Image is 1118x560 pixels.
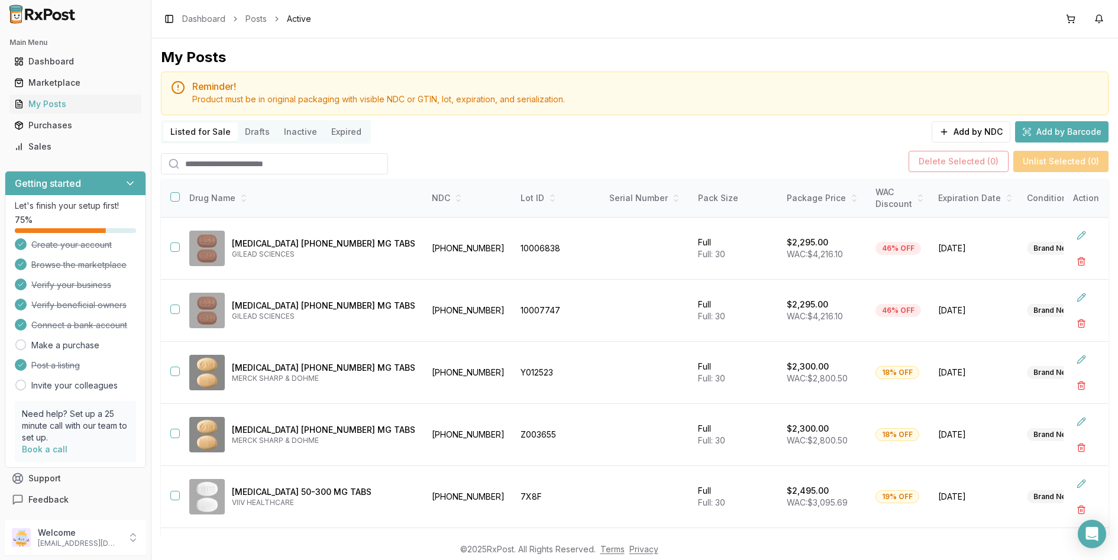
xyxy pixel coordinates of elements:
[192,82,1098,91] h5: Reminder!
[31,380,118,391] a: Invite your colleagues
[787,373,848,383] span: WAC: $2,800.50
[1015,121,1109,143] button: Add by Barcode
[432,192,506,204] div: NDC
[31,319,127,331] span: Connect a bank account
[513,404,602,466] td: Z003655
[5,468,146,489] button: Support
[787,192,861,204] div: Package Price
[1027,490,1078,503] div: Brand New
[513,280,602,342] td: 10007747
[1071,225,1092,246] button: Edit
[5,489,146,510] button: Feedback
[1071,411,1092,432] button: Edit
[698,435,725,445] span: Full: 30
[12,528,31,547] img: User avatar
[232,374,415,383] p: MERCK SHARP & DOHME
[31,339,99,351] a: Make a purchase
[232,486,415,498] p: [MEDICAL_DATA] 50-300 MG TABS
[1027,366,1078,379] div: Brand New
[15,214,33,226] span: 75 %
[691,280,780,342] td: Full
[31,360,80,371] span: Post a listing
[14,77,137,89] div: Marketplace
[629,544,658,554] a: Privacy
[5,95,146,114] button: My Posts
[691,218,780,280] td: Full
[698,497,725,507] span: Full: 30
[1027,242,1078,255] div: Brand New
[38,527,120,539] p: Welcome
[22,408,129,444] p: Need help? Set up a 25 minute call with our team to set up.
[277,122,324,141] button: Inactive
[787,497,848,507] span: WAC: $3,095.69
[5,5,80,24] img: RxPost Logo
[1071,437,1092,458] button: Delete
[1071,499,1092,520] button: Delete
[938,367,1013,378] span: [DATE]
[28,494,69,506] span: Feedback
[31,259,127,271] span: Browse the marketplace
[189,417,225,452] img: Delstrigo 100-300-300 MG TABS
[9,93,141,115] a: My Posts
[189,231,225,266] img: Biktarvy 50-200-25 MG TABS
[5,137,146,156] button: Sales
[1071,349,1092,370] button: Edit
[1078,520,1106,548] div: Open Intercom Messenger
[245,13,267,25] a: Posts
[14,119,137,131] div: Purchases
[9,51,141,72] a: Dashboard
[609,192,684,204] div: Serial Number
[787,485,829,497] p: $2,495.00
[232,498,415,507] p: VIIV HEALTHCARE
[425,404,513,466] td: [PHONE_NUMBER]
[513,466,602,528] td: 7X8F
[938,491,1013,503] span: [DATE]
[5,73,146,92] button: Marketplace
[691,466,780,528] td: Full
[9,72,141,93] a: Marketplace
[232,436,415,445] p: MERCK SHARP & DOHME
[232,300,415,312] p: [MEDICAL_DATA] [PHONE_NUMBER] MG TABS
[691,179,780,218] th: Pack Size
[787,311,843,321] span: WAC: $4,216.10
[182,13,225,25] a: Dashboard
[425,466,513,528] td: [PHONE_NUMBER]
[787,435,848,445] span: WAC: $2,800.50
[15,176,81,190] h3: Getting started
[513,342,602,404] td: Y012523
[287,13,311,25] span: Active
[232,250,415,259] p: GILEAD SCIENCES
[192,93,1098,105] div: Product must be in original packaging with visible NDC or GTIN, lot, expiration, and serialization.
[425,218,513,280] td: [PHONE_NUMBER]
[875,304,921,317] div: 46% OFF
[875,242,921,255] div: 46% OFF
[161,48,226,67] div: My Posts
[875,366,919,379] div: 18% OFF
[14,98,137,110] div: My Posts
[787,423,829,435] p: $2,300.00
[938,242,1013,254] span: [DATE]
[1020,179,1109,218] th: Condition
[238,122,277,141] button: Drafts
[31,279,111,291] span: Verify your business
[691,404,780,466] td: Full
[521,192,595,204] div: Lot ID
[425,342,513,404] td: [PHONE_NUMBER]
[9,115,141,136] a: Purchases
[1071,473,1092,494] button: Edit
[787,249,843,259] span: WAC: $4,216.10
[38,539,120,548] p: [EMAIL_ADDRESS][DOMAIN_NAME]
[232,362,415,374] p: [MEDICAL_DATA] [PHONE_NUMBER] MG TABS
[189,293,225,328] img: Biktarvy 50-200-25 MG TABS
[513,218,602,280] td: 10006838
[31,299,127,311] span: Verify beneficial owners
[9,38,141,47] h2: Main Menu
[5,52,146,71] button: Dashboard
[189,479,225,514] img: Dovato 50-300 MG TABS
[182,13,311,25] nav: breadcrumb
[1071,251,1092,272] button: Delete
[932,121,1010,143] button: Add by NDC
[1071,287,1092,308] button: Edit
[938,429,1013,441] span: [DATE]
[691,342,780,404] td: Full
